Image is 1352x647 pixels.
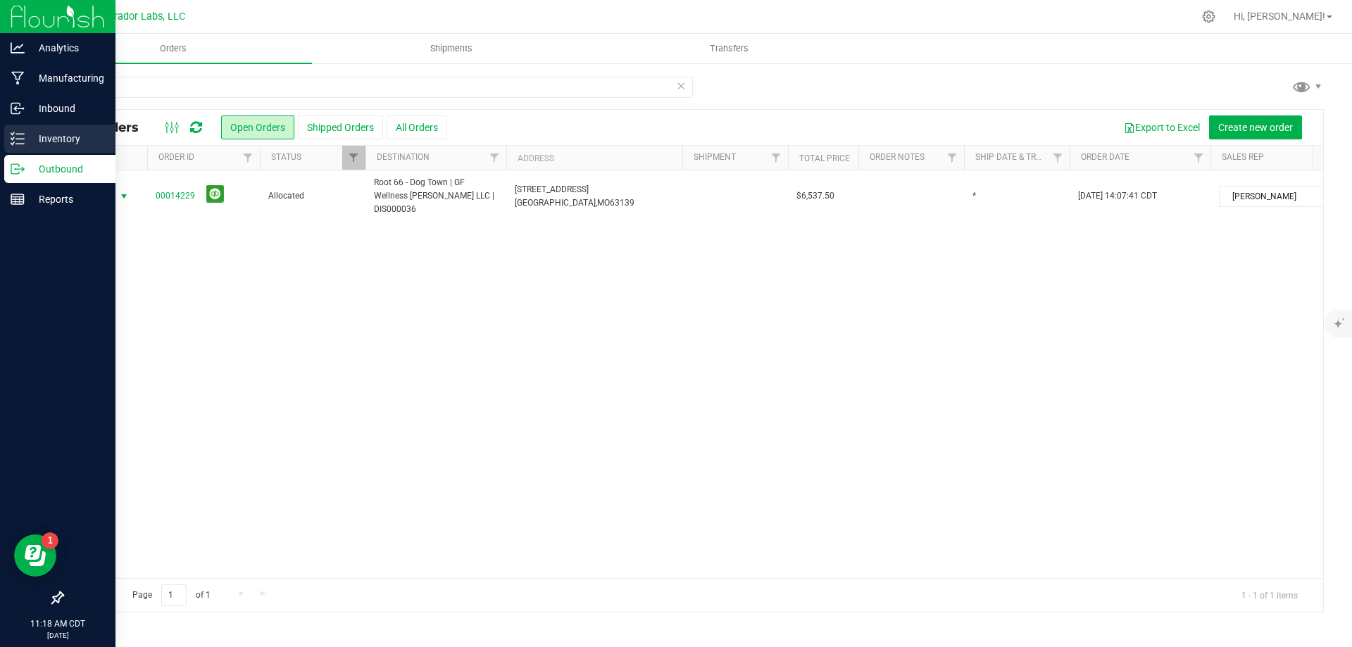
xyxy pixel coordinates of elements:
[975,152,1084,162] a: Ship Date & Transporter
[799,153,850,163] a: Total Price
[62,77,693,98] input: Search Order ID, Destination, Customer PO...
[6,617,109,630] p: 11:18 AM CDT
[870,152,925,162] a: Order Notes
[6,630,109,641] p: [DATE]
[1209,115,1302,139] button: Create new order
[11,41,25,55] inline-svg: Analytics
[298,115,383,139] button: Shipped Orders
[610,198,634,208] span: 63139
[691,42,768,55] span: Transfers
[342,146,365,170] a: Filter
[1187,146,1210,170] a: Filter
[25,39,109,56] p: Analytics
[312,34,590,63] a: Shipments
[515,184,589,194] span: [STREET_ADDRESS]
[25,100,109,117] p: Inbound
[268,189,357,203] span: Allocated
[377,152,430,162] a: Destination
[1081,152,1129,162] a: Order Date
[506,146,682,170] th: Address
[11,162,25,176] inline-svg: Outbound
[1220,187,1325,206] span: [PERSON_NAME]
[1078,189,1157,203] span: [DATE] 14:07:41 CDT
[941,146,964,170] a: Filter
[694,152,736,162] a: Shipment
[1234,11,1325,22] span: Hi, [PERSON_NAME]!
[25,191,109,208] p: Reports
[11,132,25,146] inline-svg: Inventory
[1115,115,1209,139] button: Export to Excel
[483,146,506,170] a: Filter
[11,71,25,85] inline-svg: Manufacturing
[796,189,834,203] span: $6,537.50
[387,115,447,139] button: All Orders
[411,42,492,55] span: Shipments
[590,34,868,63] a: Transfers
[14,534,56,577] iframe: Resource center
[25,70,109,87] p: Manufacturing
[158,152,194,162] a: Order ID
[120,584,222,606] span: Page of 1
[115,187,133,206] span: select
[1222,152,1264,162] a: Sales Rep
[25,161,109,177] p: Outbound
[161,584,187,606] input: 1
[1218,122,1293,133] span: Create new order
[11,192,25,206] inline-svg: Reports
[1200,10,1218,23] div: Manage settings
[25,130,109,147] p: Inventory
[34,34,312,63] a: Orders
[141,42,206,55] span: Orders
[221,115,294,139] button: Open Orders
[1230,584,1309,605] span: 1 - 1 of 1 items
[271,152,301,162] a: Status
[1046,146,1070,170] a: Filter
[515,198,597,208] span: [GEOGRAPHIC_DATA],
[597,198,610,208] span: MO
[102,11,185,23] span: Curador Labs, LLC
[42,532,58,549] iframe: Resource center unread badge
[676,77,686,95] span: Clear
[765,146,788,170] a: Filter
[374,176,498,217] span: Root 66 - Dog Town | GF Wellness [PERSON_NAME] LLC | DIS000036
[237,146,260,170] a: Filter
[11,101,25,115] inline-svg: Inbound
[156,189,195,203] a: 00014229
